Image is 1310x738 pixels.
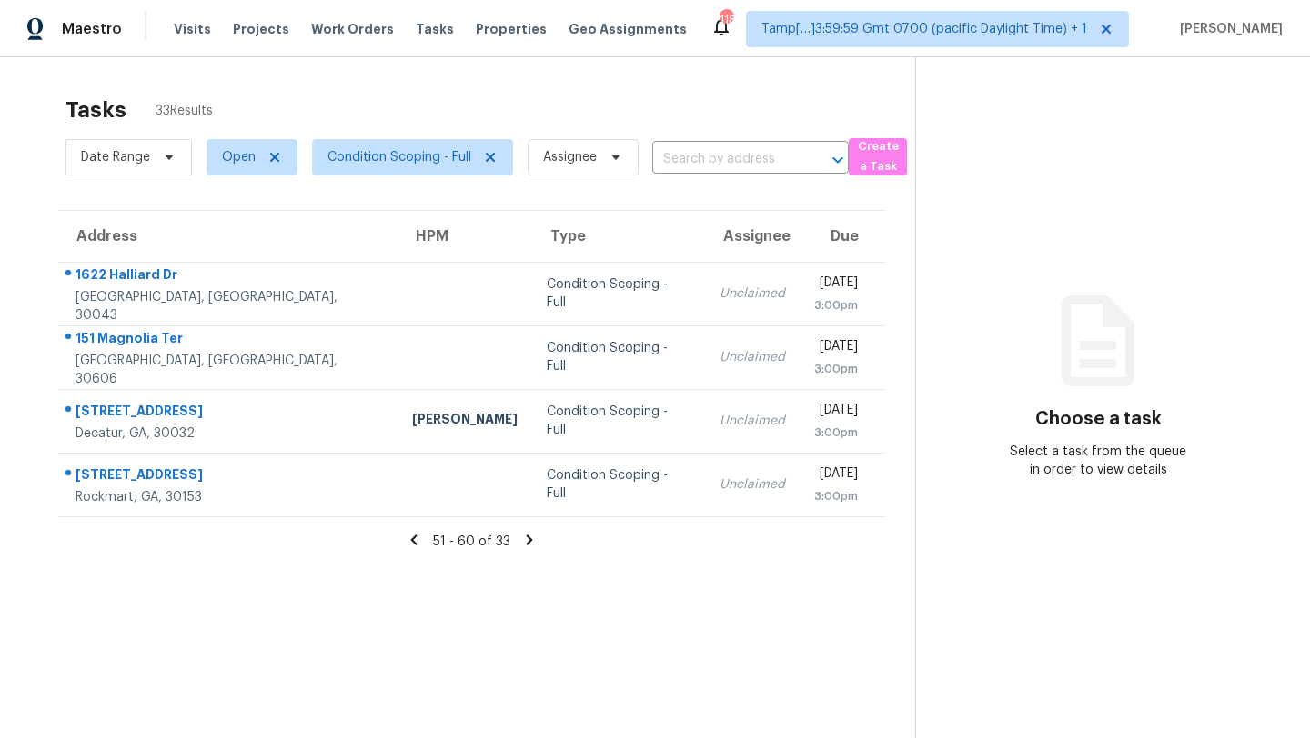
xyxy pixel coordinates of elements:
div: Unclaimed [720,284,785,303]
div: [STREET_ADDRESS] [76,402,383,424]
th: Due [800,211,886,262]
div: [PERSON_NAME] [412,410,518,433]
div: Condition Scoping - Full [547,275,690,312]
div: [STREET_ADDRESS] [76,465,383,488]
th: Type [532,211,705,262]
span: [PERSON_NAME] [1173,20,1283,38]
div: Select a task from the queue in order to view details [1007,443,1190,479]
div: Condition Scoping - Full [547,403,690,439]
div: [GEOGRAPHIC_DATA], [GEOGRAPHIC_DATA], 30606 [76,352,383,388]
div: Unclaimed [720,412,785,430]
div: [DATE] [814,337,858,360]
div: Unclaimed [720,475,785,494]
div: Condition Scoping - Full [547,466,690,503]
th: Assignee [705,211,800,262]
div: 3:00pm [814,296,858,314]
span: Maestro [62,20,122,38]
h3: Choose a task [1035,410,1162,428]
div: Condition Scoping - Full [547,339,690,375]
div: 151 Magnolia Ter [76,329,383,352]
div: Decatur, GA, 30032 [76,424,383,443]
span: Geo Assignments [569,20,687,38]
span: 33 Results [156,102,213,120]
div: [DATE] [814,464,858,487]
div: [GEOGRAPHIC_DATA], [GEOGRAPHIC_DATA], 30043 [76,288,383,324]
span: Create a Task [858,136,898,178]
input: Search by address [652,145,798,174]
span: Properties [476,20,547,38]
div: [DATE] [814,274,858,296]
span: Tamp[…]3:59:59 Gmt 0700 (pacific Daylight Time) + 1 [761,20,1087,38]
span: Date Range [81,148,150,166]
div: [DATE] [814,401,858,424]
h2: Tasks [65,101,126,119]
div: Unclaimed [720,348,785,366]
div: Rockmart, GA, 30153 [76,488,383,506]
button: Create a Task [849,138,907,175]
span: Projects [233,20,289,38]
div: 3:00pm [814,487,858,505]
span: Visits [174,20,211,38]
th: HPM [398,211,532,262]
button: Open [825,147,851,173]
div: 3:00pm [814,360,858,378]
span: Tasks [416,23,454,35]
div: 118 [720,11,732,29]
span: Condition Scoping - Full [327,148,471,166]
span: Assignee [543,148,597,166]
div: 1622 Halliard Dr [76,265,383,288]
th: Address [58,211,398,262]
span: Work Orders [311,20,394,38]
span: Open [222,148,256,166]
div: 3:00pm [814,424,858,442]
span: 51 - 60 of 33 [433,535,510,548]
